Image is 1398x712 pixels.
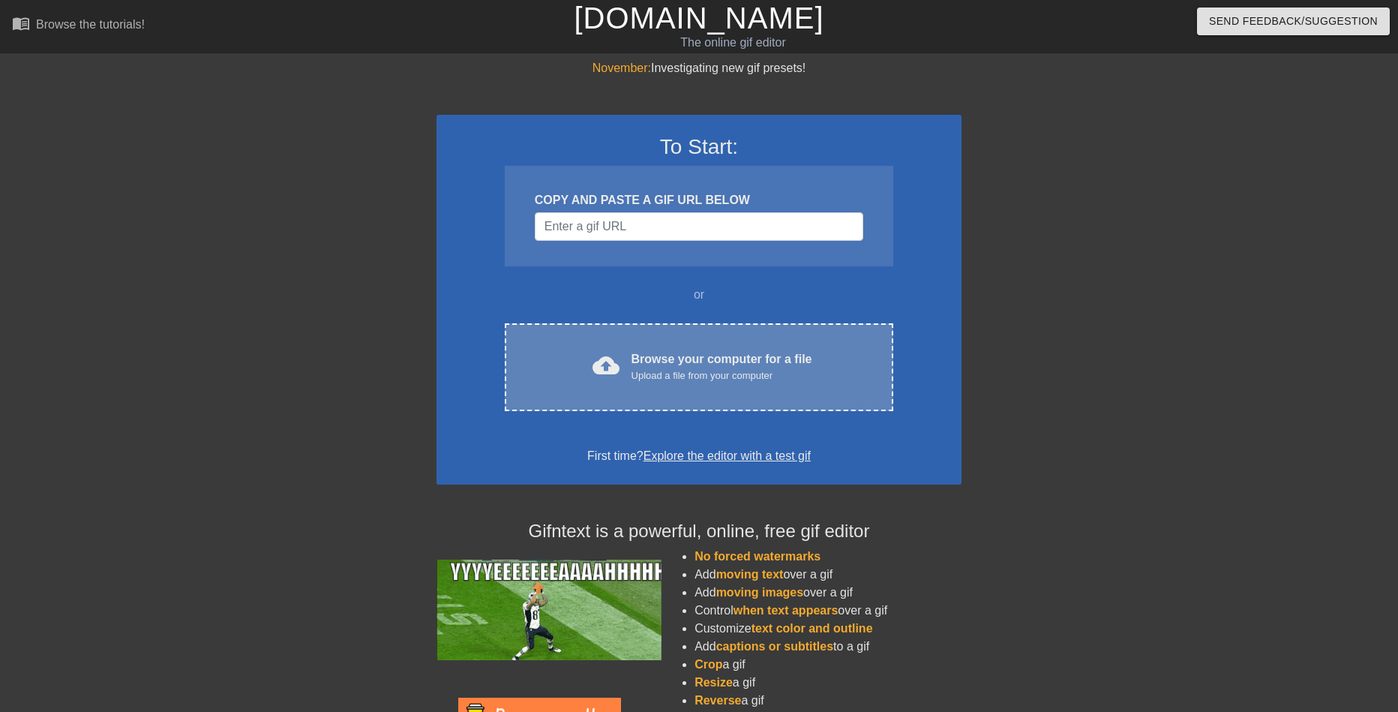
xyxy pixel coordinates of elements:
[694,602,961,620] li: Control over a gif
[535,212,863,241] input: Username
[694,674,961,692] li: a gif
[436,521,961,542] h4: Gifntext is a powerful, online, free gif editor
[574,2,823,35] a: [DOMAIN_NAME]
[631,368,812,383] div: Upload a file from your computer
[716,586,803,599] span: moving images
[694,550,820,563] span: No forced watermarks
[694,694,741,707] span: Reverse
[716,640,833,653] span: captions or subtitles
[716,568,784,581] span: moving text
[436,59,961,77] div: Investigating new gif presets!
[694,566,961,584] li: Add over a gif
[694,656,961,674] li: a gif
[12,14,30,32] span: menu_book
[643,449,811,462] a: Explore the editor with a test gif
[1209,12,1378,31] span: Send Feedback/Suggestion
[36,18,145,31] div: Browse the tutorials!
[694,676,733,689] span: Resize
[12,14,145,38] a: Browse the tutorials!
[456,447,942,465] div: First time?
[436,560,661,660] img: football_small.gif
[694,692,961,710] li: a gif
[473,34,992,52] div: The online gif editor
[475,286,922,304] div: or
[751,622,873,635] span: text color and outline
[694,638,961,656] li: Add to a gif
[694,620,961,638] li: Customize
[631,350,812,383] div: Browse your computer for a file
[592,62,651,74] span: November:
[733,604,838,617] span: when text appears
[1197,8,1390,35] button: Send Feedback/Suggestion
[535,191,863,209] div: COPY AND PASTE A GIF URL BELOW
[592,352,619,379] span: cloud_upload
[694,658,722,671] span: Crop
[694,584,961,602] li: Add over a gif
[456,134,942,160] h3: To Start:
